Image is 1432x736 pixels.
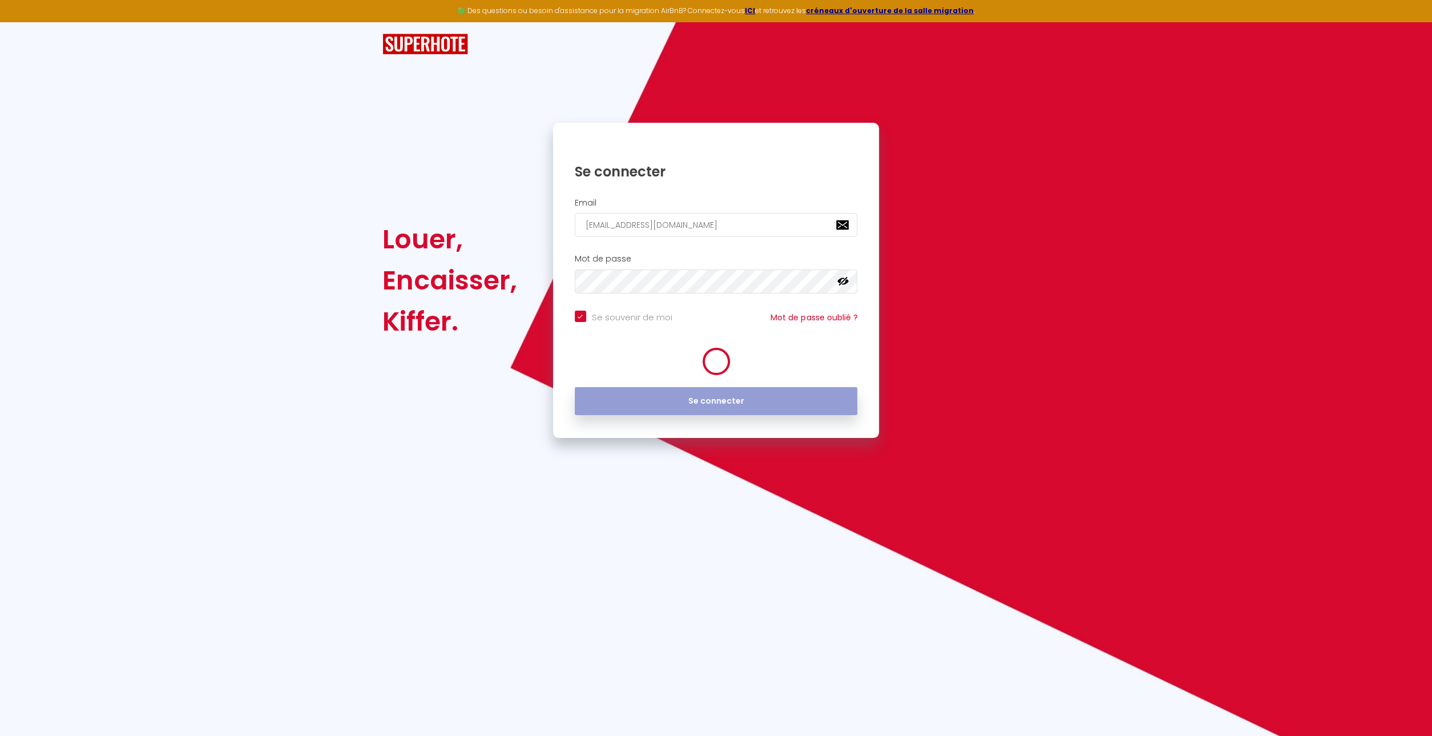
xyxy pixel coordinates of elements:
[382,301,517,342] div: Kiffer.
[382,260,517,301] div: Encaisser,
[575,254,858,264] h2: Mot de passe
[575,198,858,208] h2: Email
[382,219,517,260] div: Louer,
[771,312,857,323] a: Mot de passe oublié ?
[745,6,755,15] a: ICI
[806,6,974,15] a: créneaux d'ouverture de la salle migration
[9,5,43,39] button: Ouvrir le widget de chat LiveChat
[575,213,858,237] input: Ton Email
[382,34,468,55] img: SuperHote logo
[575,163,858,180] h1: Se connecter
[575,387,858,416] button: Se connecter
